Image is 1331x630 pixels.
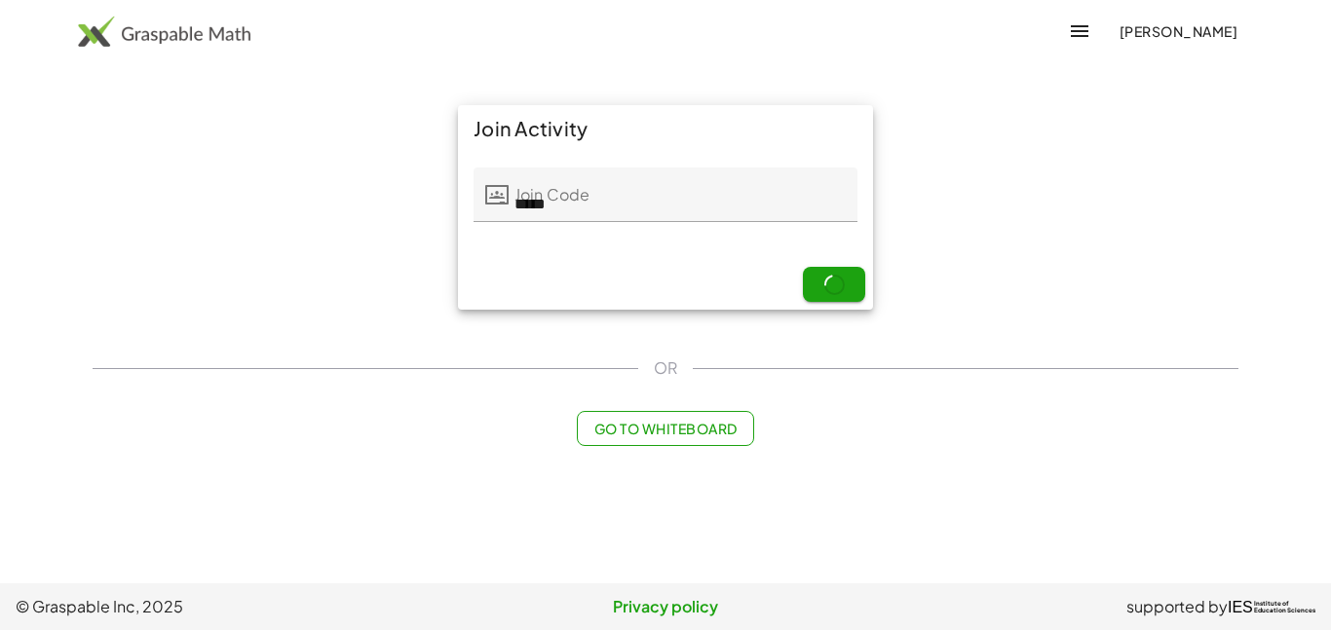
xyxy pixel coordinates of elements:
[16,595,449,618] span: © Graspable Inc, 2025
[1254,601,1315,614] span: Institute of Education Sciences
[1228,595,1315,618] a: IESInstitute ofEducation Sciences
[458,105,873,152] div: Join Activity
[654,356,677,380] span: OR
[1228,598,1253,616] span: IES
[1103,14,1253,49] button: [PERSON_NAME]
[1126,595,1228,618] span: supported by
[593,420,737,437] span: Go to Whiteboard
[449,595,883,618] a: Privacy policy
[577,411,753,446] button: Go to Whiteboard
[1119,22,1237,40] span: [PERSON_NAME]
